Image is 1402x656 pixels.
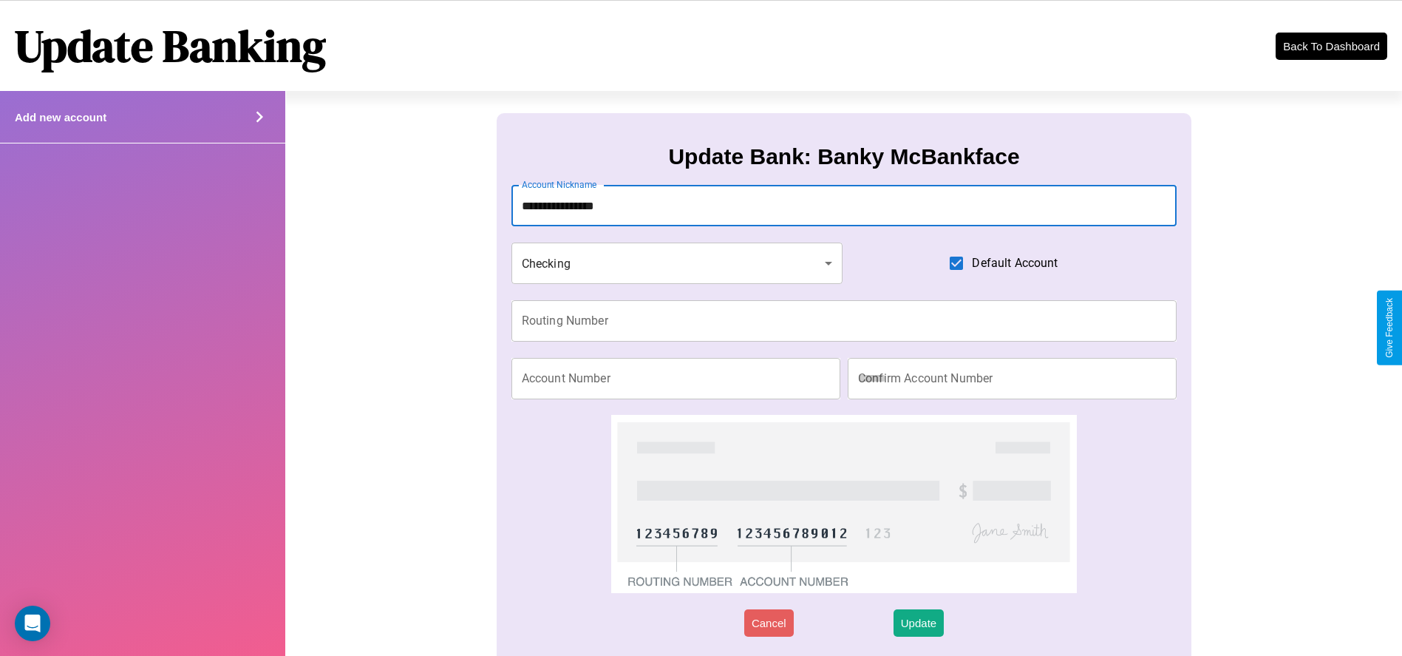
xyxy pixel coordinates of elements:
[522,178,597,191] label: Account Nickname
[15,16,326,76] h1: Update Banking
[744,609,794,637] button: Cancel
[1276,33,1387,60] button: Back To Dashboard
[511,243,843,284] div: Checking
[15,111,106,124] h4: Add new account
[972,254,1058,272] span: Default Account
[894,609,944,637] button: Update
[611,415,1078,593] img: check
[1384,298,1395,358] div: Give Feedback
[668,144,1019,169] h3: Update Bank: Banky McBankface
[15,606,50,641] div: Open Intercom Messenger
